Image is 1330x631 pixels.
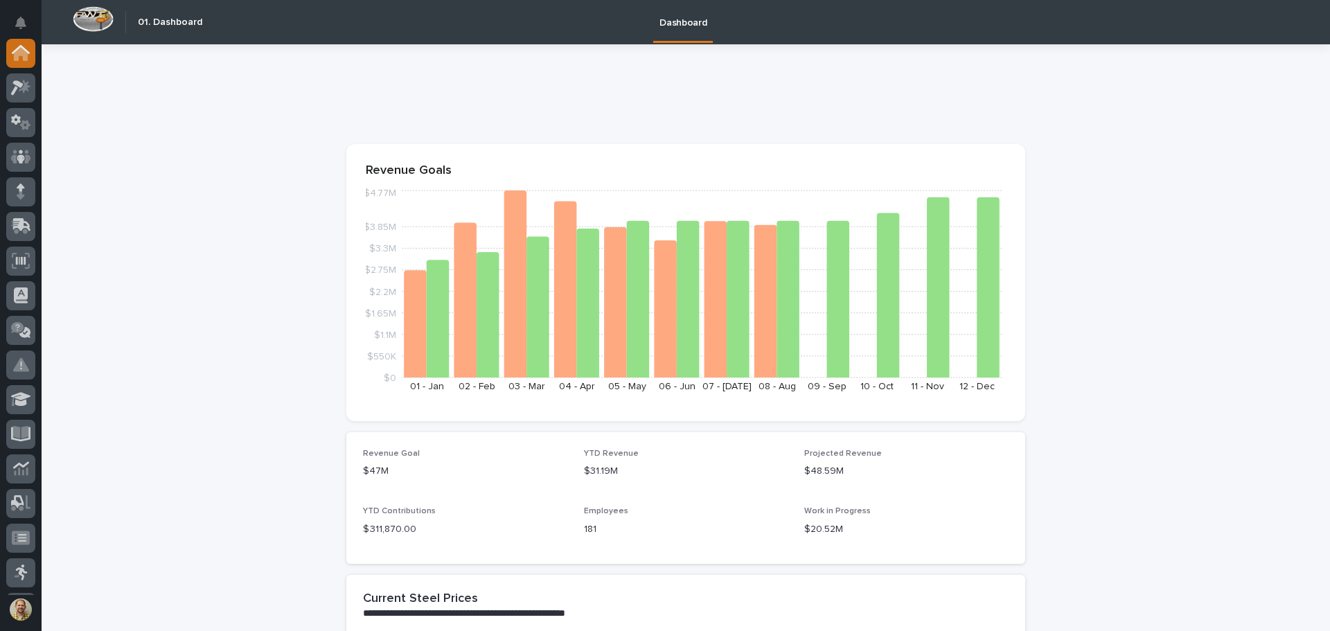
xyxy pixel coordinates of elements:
[17,17,35,39] div: Notifications
[508,382,545,391] text: 03 - Mar
[410,382,444,391] text: 01 - Jan
[659,382,695,391] text: 06 - Jun
[365,308,396,318] tspan: $1.65M
[364,188,396,198] tspan: $4.77M
[804,464,1009,479] p: $48.59M
[363,464,567,479] p: $47M
[6,8,35,37] button: Notifications
[584,522,788,537] p: 181
[364,222,396,232] tspan: $3.85M
[363,507,436,515] span: YTD Contributions
[73,6,114,32] img: Workspace Logo
[808,382,846,391] text: 09 - Sep
[584,464,788,479] p: $31.19M
[363,522,567,537] p: $ 311,870.00
[369,244,396,254] tspan: $3.3M
[584,450,639,458] span: YTD Revenue
[759,382,796,391] text: 08 - Aug
[366,163,1006,179] p: Revenue Goals
[804,450,882,458] span: Projected Revenue
[804,522,1009,537] p: $20.52M
[374,330,396,339] tspan: $1.1M
[608,382,646,391] text: 05 - May
[860,382,894,391] text: 10 - Oct
[363,450,420,458] span: Revenue Goal
[702,382,752,391] text: 07 - [DATE]
[384,373,396,383] tspan: $0
[959,382,995,391] text: 12 - Dec
[559,382,595,391] text: 04 - Apr
[138,17,202,28] h2: 01. Dashboard
[364,265,396,275] tspan: $2.75M
[363,592,478,607] h2: Current Steel Prices
[367,351,396,361] tspan: $550K
[369,287,396,296] tspan: $2.2M
[911,382,944,391] text: 11 - Nov
[6,595,35,624] button: users-avatar
[584,507,628,515] span: Employees
[459,382,495,391] text: 02 - Feb
[804,507,871,515] span: Work in Progress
